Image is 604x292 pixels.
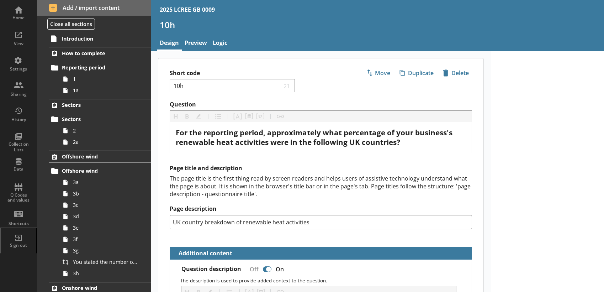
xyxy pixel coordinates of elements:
a: Introduction [48,33,151,44]
a: Preview [182,36,210,51]
span: 3h [73,270,138,277]
a: 3a [60,177,151,188]
h1: 10h [160,19,596,30]
a: Offshore wind [49,165,151,177]
span: 2 [73,127,138,134]
button: Move [363,67,393,79]
a: How to complete [49,47,151,59]
a: 1a [60,85,151,96]
a: Design [157,36,182,51]
span: Sectors [62,116,135,122]
li: Offshore windOffshore wind3a3b3c3d3e3f3gYou stated the number of full-time equivalents (FTEs) who... [37,151,151,279]
li: SectorsSectors22a [37,99,151,148]
span: How to complete [62,50,135,57]
a: 3f [60,234,151,245]
button: Delete [440,67,472,79]
span: 1 [73,75,138,82]
span: For the reporting period, approximately what percentage of your business's renewable heat activit... [176,127,454,147]
li: How to completeReporting period11a [37,47,151,96]
a: 3b [60,188,151,199]
span: 21 [282,82,292,89]
button: Close all sections [47,19,95,30]
li: Offshore wind3a3b3c3d3e3f3gYou stated the number of full-time equivalents (FTEs) who worked withi... [52,165,151,279]
a: 3e [60,222,151,234]
span: Introduction [62,35,135,42]
span: Move [364,67,393,79]
a: 3c [60,199,151,211]
span: 1a [73,87,138,94]
a: 3g [60,245,151,256]
div: View [6,41,31,47]
a: 3h [60,268,151,279]
span: Duplicate [397,67,436,79]
span: 3d [73,213,138,220]
li: Reporting period11a [52,62,151,96]
span: 3g [73,247,138,254]
a: Sectors [49,114,151,125]
span: Onshore wind [62,285,135,291]
a: Logic [210,36,230,51]
div: Shortcuts [6,221,31,226]
a: Reporting period [49,62,151,73]
div: Q Codes and values [6,193,31,203]
label: Page description [170,205,472,213]
a: 2a [60,136,151,148]
div: Sign out [6,243,31,248]
div: 2025 LCREE GB 0009 [160,6,215,14]
a: 1 [60,73,151,85]
button: Additional content [173,247,234,260]
div: History [6,117,31,122]
a: You stated the number of full-time equivalents (FTEs) who worked within the offshore wind sector ... [60,256,151,268]
span: Offshore wind [62,153,135,160]
label: Question description [181,265,241,273]
label: Question [170,101,472,108]
div: Collection Lists [6,141,31,152]
div: Off [244,263,261,275]
a: Offshore wind [49,151,151,163]
div: Sharing [6,92,31,97]
span: Offshore wind [62,167,135,174]
span: Add / import content [49,4,139,12]
span: 3f [73,236,138,243]
div: Question [176,128,466,147]
span: Sectors [62,101,135,108]
li: Sectors22a [52,114,151,148]
label: Short code [170,69,321,77]
span: You stated the number of full-time equivalents (FTEs) who worked within the offshore wind sector ... [73,259,138,265]
span: 3a [73,179,138,186]
span: 2a [73,139,138,145]
a: 2 [60,125,151,136]
a: Sectors [49,99,151,111]
span: 3b [73,190,138,197]
span: 3e [73,224,138,231]
div: The page title is the first thing read by screen readers and helps users of assistive technology ... [170,174,472,198]
h2: Page title and description [170,165,472,172]
div: Settings [6,66,31,72]
button: Duplicate [396,67,437,79]
p: The description is used to provide added context to the question. [180,277,466,284]
a: 3d [60,211,151,222]
span: Reporting period [62,64,135,71]
div: Home [6,15,31,21]
div: On [273,263,290,275]
div: Data [6,166,31,172]
span: 3c [73,202,138,208]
